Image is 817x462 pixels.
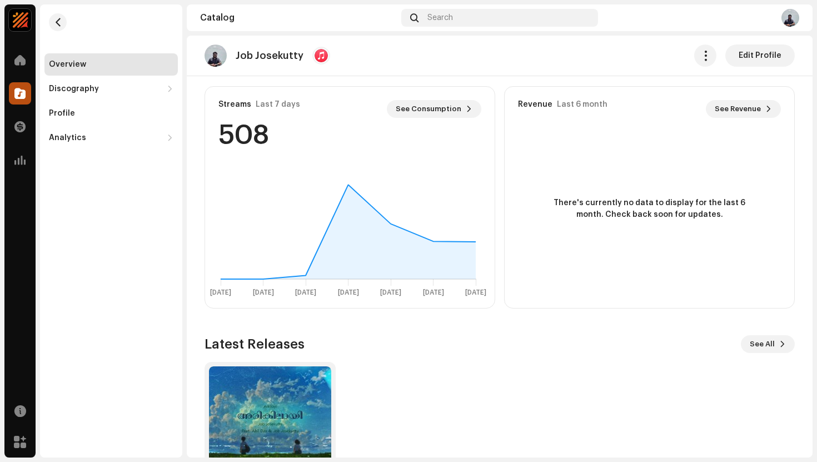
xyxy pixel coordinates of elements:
[49,60,86,69] div: Overview
[423,289,444,296] text: [DATE]
[44,78,178,100] re-m-nav-dropdown: Discography
[210,289,231,296] text: [DATE]
[750,333,775,355] span: See All
[44,127,178,149] re-m-nav-dropdown: Analytics
[781,9,799,27] img: 64140b10-607a-4f4a-92f4-4468ade7fbf7
[44,102,178,125] re-m-nav-item: Profile
[725,44,795,67] button: Edit Profile
[739,44,781,67] span: Edit Profile
[200,13,397,22] div: Catalog
[236,50,303,62] p: Job Josekutty
[205,44,227,67] img: 1f4caafb-1b88-4e49-903a-bb6688928bd2
[49,133,86,142] div: Analytics
[49,85,99,93] div: Discography
[380,289,401,296] text: [DATE]
[49,109,75,118] div: Profile
[9,9,31,31] img: edf75770-94a4-4c7b-81a4-750147990cad
[44,53,178,76] re-m-nav-item: Overview
[427,13,453,22] span: Search
[205,335,305,353] h3: Latest Releases
[253,289,274,296] text: [DATE]
[295,289,316,296] text: [DATE]
[550,197,750,221] span: There's currently no data to display for the last 6 month. Check back soon for updates.
[338,289,359,296] text: [DATE]
[465,289,486,296] text: [DATE]
[741,335,795,353] button: See All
